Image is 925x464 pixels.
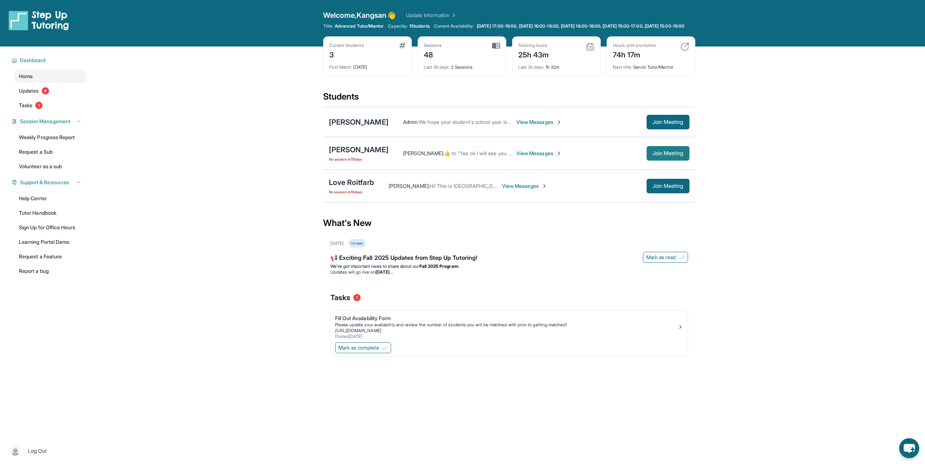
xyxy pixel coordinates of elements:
[20,57,46,64] span: Dashboard
[35,102,43,109] span: 1
[15,250,86,263] a: Request a Feature
[647,115,689,129] button: Join Meeting
[518,60,595,70] div: 1h 32m
[680,43,689,51] img: card
[424,60,500,70] div: 2 Sessions
[586,43,595,51] img: card
[403,150,444,156] span: [PERSON_NAME] :
[403,119,419,125] span: Admin :
[646,254,676,261] span: Mark as read
[542,183,547,189] img: Chevron-Right
[330,263,419,269] span: We’ve got important news to share about our
[613,60,689,70] div: Senior Tutor/Mentor
[28,447,47,455] span: Log Out
[335,334,677,339] div: Posted [DATE]
[419,263,459,269] strong: Fall 2025 Program:
[330,253,688,263] div: 📢 Exciting Fall 2025 Updates from Step Up Tutoring!
[9,10,69,31] img: logo
[329,189,374,195] span: No session in 16 days
[679,254,685,260] img: Mark as read
[643,252,688,263] button: Mark as read
[19,73,33,80] span: Home
[329,64,353,70] span: First Match :
[335,23,383,29] span: Advanced Tutor/Mentor
[329,43,364,48] div: Current Students
[15,160,86,173] a: Volunteer as a sub
[406,12,457,19] a: Update Information
[388,23,408,29] span: Capacity:
[335,315,677,322] div: Fill Out Availability Form
[15,131,86,144] a: Weekly Progress Report
[15,70,86,83] a: Home
[15,99,86,112] a: Tasks1
[556,150,562,156] img: Chevron-Right
[15,221,86,234] a: Sign Up for Office Hours
[19,102,32,109] span: Tasks
[518,64,544,70] span: Last 30 days :
[15,235,86,249] a: Learning Portal Demo
[409,23,430,29] span: 1 Students
[335,328,381,333] a: [URL][DOMAIN_NAME]
[375,269,393,275] strong: [DATE]
[15,145,86,158] a: Request a Sub
[613,64,632,70] span: Next title :
[330,241,344,246] div: [DATE]
[430,183,505,189] span: Hi! This is [GEOGRAPHIC_DATA].
[17,57,81,64] button: Dashboard
[7,443,86,459] a: |Log Out
[329,117,389,127] div: [PERSON_NAME]
[323,207,695,239] div: What's New
[647,146,689,161] button: Join Meeting
[329,156,389,162] span: No session in 15 days
[42,87,49,94] span: 4
[389,183,430,189] span: [PERSON_NAME] :
[518,48,549,60] div: 25h 43m
[434,23,474,29] span: Current Availability:
[502,182,547,190] span: View Messages
[19,87,39,94] span: Updates
[23,447,25,455] span: |
[613,48,656,60] div: 74h 17m
[338,344,379,351] span: Mark as complete
[335,342,391,353] button: Mark as complete
[329,145,389,155] div: [PERSON_NAME]
[516,150,562,157] span: View Messages
[348,239,366,247] div: Unread
[424,64,450,70] span: Last 30 days :
[518,43,549,48] div: Tutoring hours
[492,43,500,49] img: card
[652,151,684,156] span: Join Meeting
[323,91,695,107] div: Students
[20,179,69,186] span: Support & Resources
[20,118,71,125] span: Session Management
[330,269,688,275] li: Updates will go live on
[330,292,350,303] span: Tasks
[382,345,388,351] img: Mark as complete
[353,294,361,301] span: 1
[652,184,684,188] span: Join Meeting
[15,192,86,205] a: Help Center
[899,438,919,458] button: chat-button
[556,119,562,125] img: Chevron-Right
[329,60,406,70] div: [DATE]
[329,48,364,60] div: 3
[329,177,374,187] div: Love Roitfarb
[652,120,684,124] span: Join Meeting
[335,322,677,328] div: Please update your availability and review the number of students you will be matched with prior ...
[424,43,442,48] div: Sessions
[516,118,562,126] span: View Messages
[477,23,684,29] span: [DATE] 17:00-19:00, [DATE] 16:00-18:00, [DATE] 16:00-18:00, [DATE] 15:00-17:00, [DATE] 15:00-19:00
[647,179,689,193] button: Join Meeting
[444,150,544,156] span: ​👍​ to “ Yes ok I will see you [DATE] at 4:30 ”
[450,12,457,19] img: Chevron Right
[17,118,81,125] button: Session Management
[17,179,81,186] button: Support & Resources
[475,23,686,29] a: [DATE] 17:00-19:00, [DATE] 16:00-18:00, [DATE] 16:00-18:00, [DATE] 15:00-17:00, [DATE] 15:00-19:00
[399,43,406,48] img: card
[323,10,396,20] span: Welcome, Kangsan 👋
[424,48,442,60] div: 48
[10,446,20,456] img: user-img
[15,206,86,219] a: Tutor Handbook
[15,84,86,97] a: Updates4
[331,310,688,341] a: Fill Out Availability FormPlease update your availability and review the number of students you w...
